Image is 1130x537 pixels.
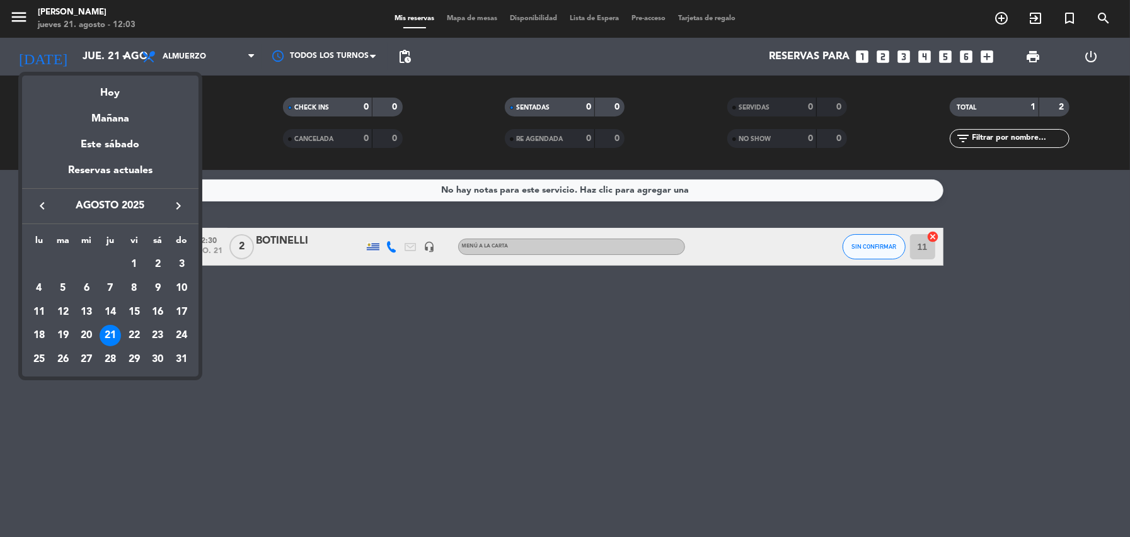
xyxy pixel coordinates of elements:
[124,349,145,370] div: 29
[147,254,168,275] div: 2
[22,127,199,162] div: Este sábado
[98,234,122,253] th: jueves
[28,325,50,346] div: 18
[122,252,146,276] td: 1 de agosto de 2025
[124,302,145,323] div: 15
[171,254,192,275] div: 3
[147,349,168,370] div: 30
[52,278,74,299] div: 5
[51,300,75,324] td: 12 de agosto de 2025
[28,349,50,370] div: 25
[171,349,192,370] div: 31
[54,198,167,214] span: agosto 2025
[171,302,192,323] div: 17
[27,234,51,253] th: lunes
[100,349,121,370] div: 28
[22,162,199,188] div: Reservas actuales
[146,300,170,324] td: 16 de agosto de 2025
[51,324,75,348] td: 19 de agosto de 2025
[74,276,98,300] td: 6 de agosto de 2025
[170,276,193,300] td: 10 de agosto de 2025
[74,348,98,371] td: 27 de agosto de 2025
[35,198,50,213] i: keyboard_arrow_left
[100,278,121,299] div: 7
[122,324,146,348] td: 22 de agosto de 2025
[74,324,98,348] td: 20 de agosto de 2025
[171,278,192,299] div: 10
[27,300,51,324] td: 11 de agosto de 2025
[122,348,146,371] td: 29 de agosto de 2025
[100,302,121,323] div: 14
[124,278,145,299] div: 8
[74,234,98,253] th: miércoles
[27,276,51,300] td: 4 de agosto de 2025
[147,278,168,299] div: 9
[171,198,186,213] i: keyboard_arrow_right
[146,234,170,253] th: sábado
[167,198,190,214] button: keyboard_arrow_right
[51,234,75,253] th: martes
[171,325,192,346] div: 24
[146,348,170,371] td: 30 de agosto de 2025
[51,348,75,371] td: 26 de agosto de 2025
[147,325,168,346] div: 23
[147,302,168,323] div: 16
[27,348,51,371] td: 25 de agosto de 2025
[52,302,74,323] div: 12
[100,325,121,346] div: 21
[122,234,146,253] th: viernes
[74,300,98,324] td: 13 de agosto de 2025
[22,76,199,101] div: Hoy
[27,324,51,348] td: 18 de agosto de 2025
[170,252,193,276] td: 3 de agosto de 2025
[76,278,97,299] div: 6
[170,234,193,253] th: domingo
[146,324,170,348] td: 23 de agosto de 2025
[170,324,193,348] td: 24 de agosto de 2025
[76,325,97,346] div: 20
[122,276,146,300] td: 8 de agosto de 2025
[27,252,122,276] td: AGO.
[146,276,170,300] td: 9 de agosto de 2025
[98,300,122,324] td: 14 de agosto de 2025
[170,300,193,324] td: 17 de agosto de 2025
[52,349,74,370] div: 26
[124,254,145,275] div: 1
[28,302,50,323] div: 11
[52,325,74,346] div: 19
[122,300,146,324] td: 15 de agosto de 2025
[22,101,199,127] div: Mañana
[31,198,54,214] button: keyboard_arrow_left
[98,276,122,300] td: 7 de agosto de 2025
[98,348,122,371] td: 28 de agosto de 2025
[76,302,97,323] div: 13
[51,276,75,300] td: 5 de agosto de 2025
[170,348,193,371] td: 31 de agosto de 2025
[28,278,50,299] div: 4
[124,325,145,346] div: 22
[146,252,170,276] td: 2 de agosto de 2025
[76,349,97,370] div: 27
[98,324,122,348] td: 21 de agosto de 2025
